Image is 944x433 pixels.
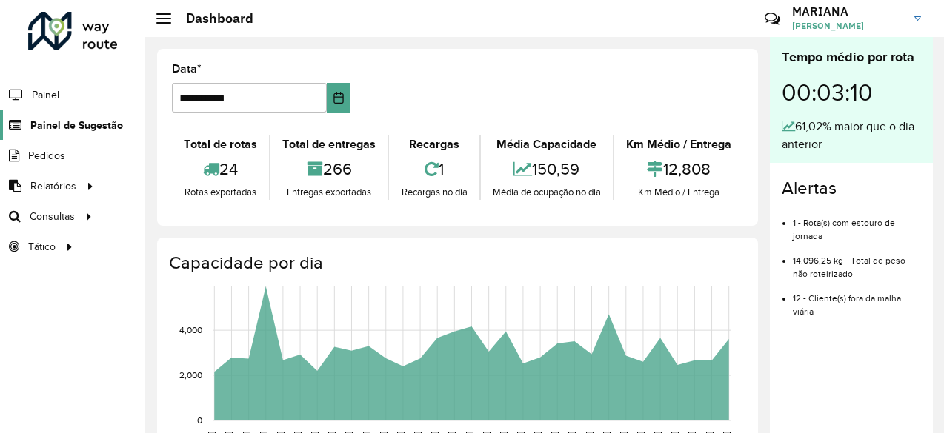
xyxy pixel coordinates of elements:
[485,185,609,200] div: Média de ocupação no dia
[485,135,609,153] div: Média Capacidade
[176,153,265,185] div: 24
[274,135,384,153] div: Total de entregas
[197,415,202,425] text: 0
[28,239,56,255] span: Tático
[176,185,265,200] div: Rotas exportadas
[274,185,384,200] div: Entregas exportadas
[327,83,350,113] button: Choose Date
[782,67,921,118] div: 00:03:10
[782,178,921,199] h4: Alertas
[782,47,921,67] div: Tempo médio por rota
[32,87,59,103] span: Painel
[28,148,65,164] span: Pedidos
[793,205,921,243] li: 1 - Rota(s) com estouro de jornada
[171,10,253,27] h2: Dashboard
[393,135,475,153] div: Recargas
[30,209,75,224] span: Consultas
[793,243,921,281] li: 14.096,25 kg - Total de peso não roteirizado
[169,252,743,274] h4: Capacidade por dia
[172,60,202,78] label: Data
[274,153,384,185] div: 266
[618,153,739,185] div: 12,808
[176,135,265,153] div: Total de rotas
[792,19,903,33] span: [PERSON_NAME]
[793,281,921,318] li: 12 - Cliente(s) fora da malha viária
[618,135,739,153] div: Km Médio / Entrega
[179,325,202,335] text: 4,000
[618,185,739,200] div: Km Médio / Entrega
[782,118,921,153] div: 61,02% maior que o dia anterior
[757,3,788,35] a: Contato Rápido
[393,153,475,185] div: 1
[30,118,123,133] span: Painel de Sugestão
[485,153,609,185] div: 150,59
[393,185,475,200] div: Recargas no dia
[792,4,903,19] h3: MARIANA
[179,370,202,380] text: 2,000
[30,178,76,194] span: Relatórios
